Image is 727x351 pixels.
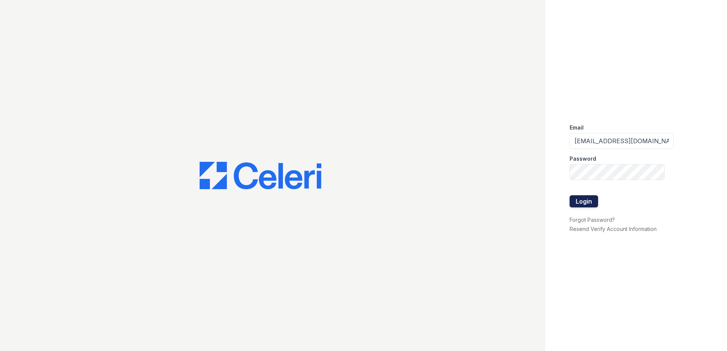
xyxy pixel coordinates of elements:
[570,195,598,207] button: Login
[200,162,321,189] img: CE_Logo_Blue-a8612792a0a2168367f1c8372b55b34899dd931a85d93a1a3d3e32e68fde9ad4.png
[570,155,596,163] label: Password
[570,124,584,131] label: Email
[570,217,615,223] a: Forgot Password?
[570,226,657,232] a: Resend Verify Account Information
